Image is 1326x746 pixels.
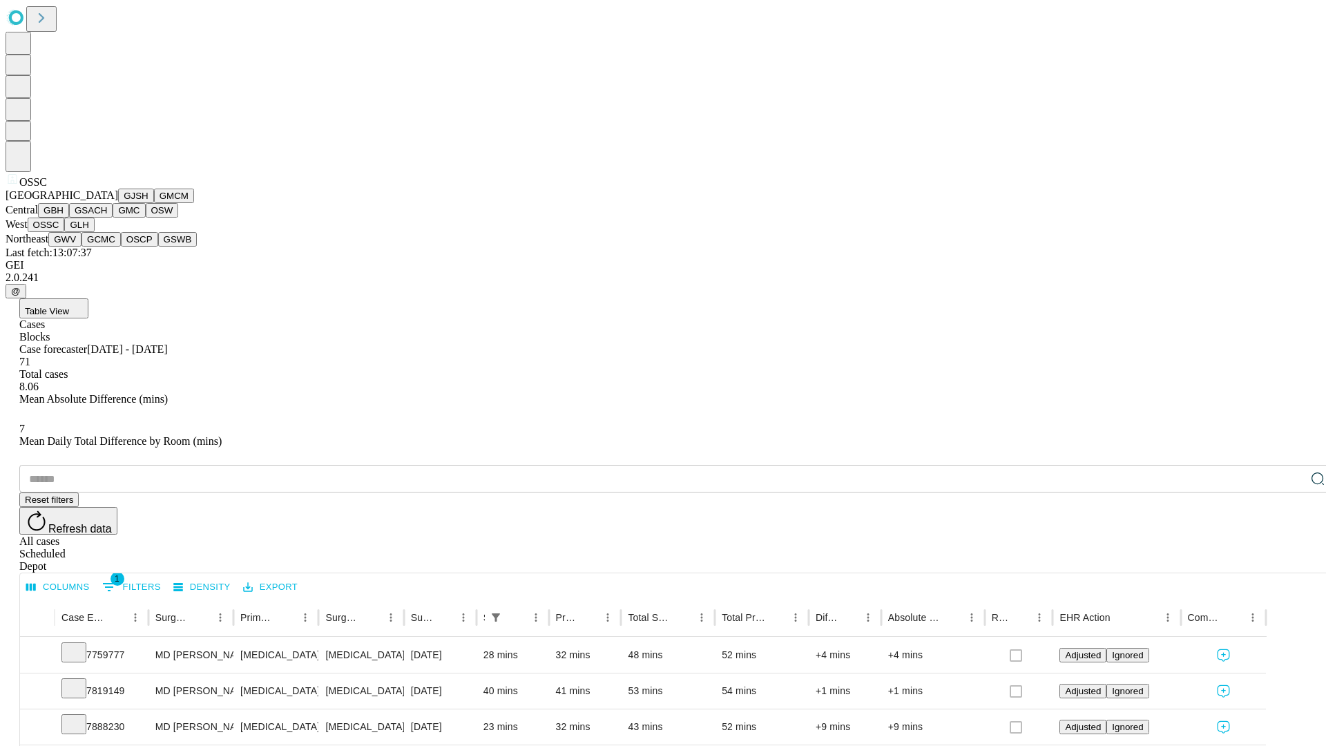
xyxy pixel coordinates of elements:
button: Sort [673,608,692,627]
button: GCMC [81,232,121,247]
div: 52 mins [722,709,802,745]
button: GSWB [158,232,198,247]
div: 52 mins [722,638,802,673]
div: GEI [6,259,1320,271]
div: 53 mins [628,673,708,709]
div: MD [PERSON_NAME] [PERSON_NAME] Md [155,709,227,745]
div: Primary Service [240,612,275,623]
button: Menu [1030,608,1049,627]
button: Sort [767,608,786,627]
button: GJSH [118,189,154,203]
button: Menu [1243,608,1262,627]
button: GLH [64,218,94,232]
div: [MEDICAL_DATA] RELEASE [325,638,396,673]
button: Ignored [1106,648,1149,662]
span: 1 [110,572,124,586]
div: 54 mins [722,673,802,709]
div: Scheduled In Room Duration [483,612,485,623]
button: Sort [362,608,381,627]
div: [DATE] [411,673,470,709]
button: Adjusted [1059,720,1106,734]
button: Menu [962,608,981,627]
span: @ [11,286,21,296]
button: Menu [1158,608,1178,627]
button: OSW [146,203,179,218]
button: Density [170,577,234,598]
button: Sort [1224,608,1243,627]
button: GBH [38,203,69,218]
div: 7888230 [61,709,142,745]
button: Menu [526,608,546,627]
div: MD [PERSON_NAME] [PERSON_NAME] Md [155,638,227,673]
div: Resolved in EHR [992,612,1010,623]
div: +1 mins [888,673,978,709]
button: Table View [19,298,88,318]
button: GSACH [69,203,113,218]
div: 23 mins [483,709,542,745]
span: Case forecaster [19,343,87,355]
button: Sort [943,608,962,627]
div: Case Epic Id [61,612,105,623]
div: 32 mins [556,709,615,745]
span: [GEOGRAPHIC_DATA] [6,189,118,201]
button: Sort [191,608,211,627]
div: 7819149 [61,673,142,709]
button: Menu [598,608,617,627]
div: Surgery Name [325,612,360,623]
button: Menu [296,608,315,627]
div: +9 mins [816,709,874,745]
button: Menu [211,608,230,627]
span: Last fetch: 13:07:37 [6,247,92,258]
button: Menu [858,608,878,627]
div: Comments [1188,612,1222,623]
div: 7759777 [61,638,142,673]
span: Refresh data [48,523,112,535]
button: Menu [126,608,145,627]
div: Surgeon Name [155,612,190,623]
button: OSSC [28,218,65,232]
span: Adjusted [1065,686,1101,696]
span: Reset filters [25,495,73,505]
div: 1 active filter [486,608,506,627]
span: Adjusted [1065,650,1101,660]
div: 2.0.241 [6,271,1320,284]
div: 41 mins [556,673,615,709]
div: 48 mins [628,638,708,673]
span: Mean Daily Total Difference by Room (mins) [19,435,222,447]
button: Sort [839,608,858,627]
span: Northeast [6,233,48,245]
button: Ignored [1106,720,1149,734]
button: Adjusted [1059,648,1106,662]
button: Sort [434,608,454,627]
div: 28 mins [483,638,542,673]
span: 71 [19,356,30,367]
div: Total Predicted Duration [722,612,765,623]
button: Menu [381,608,401,627]
button: Expand [27,680,48,704]
button: OSCP [121,232,158,247]
div: 32 mins [556,638,615,673]
button: Menu [786,608,805,627]
button: Ignored [1106,684,1149,698]
div: 43 mins [628,709,708,745]
span: Central [6,204,38,216]
div: MD [PERSON_NAME] [PERSON_NAME] Md [155,673,227,709]
button: GWV [48,232,81,247]
div: [MEDICAL_DATA] RELEASE [325,709,396,745]
button: Refresh data [19,507,117,535]
div: Predicted In Room Duration [556,612,578,623]
div: 40 mins [483,673,542,709]
button: @ [6,284,26,298]
span: Adjusted [1065,722,1101,732]
button: Show filters [99,576,164,598]
div: [DATE] [411,638,470,673]
button: Adjusted [1059,684,1106,698]
button: Expand [27,644,48,668]
div: [MEDICAL_DATA] [240,673,311,709]
span: Mean Absolute Difference (mins) [19,393,168,405]
button: Sort [276,608,296,627]
button: Sort [579,608,598,627]
span: Ignored [1112,722,1143,732]
button: Menu [692,608,711,627]
div: +1 mins [816,673,874,709]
